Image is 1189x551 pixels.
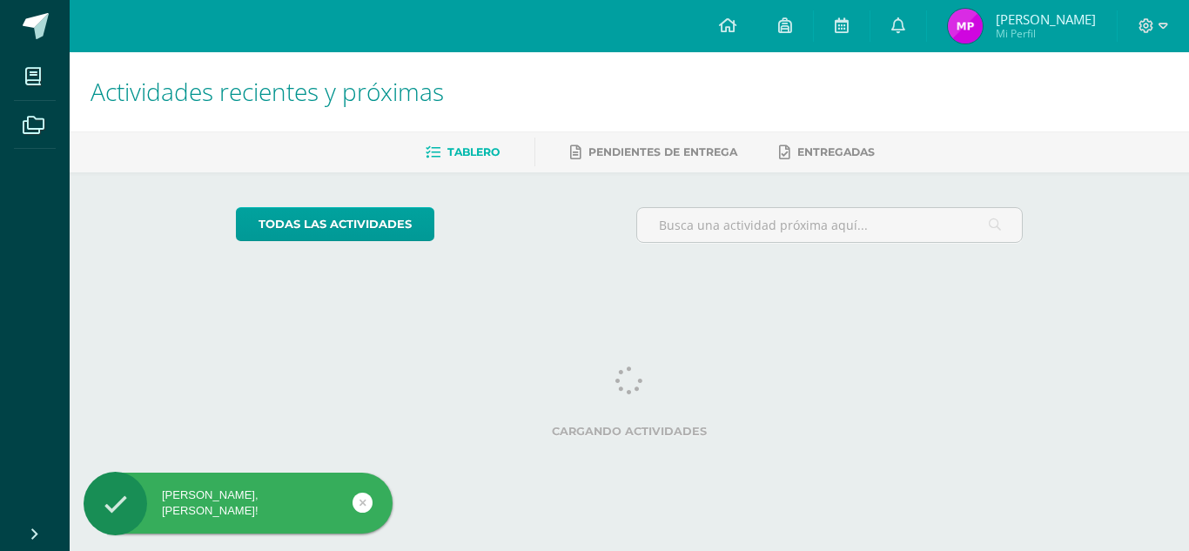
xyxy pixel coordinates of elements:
[91,75,444,108] span: Actividades recientes y próximas
[236,207,434,241] a: todas las Actividades
[779,138,875,166] a: Entregadas
[797,145,875,158] span: Entregadas
[996,26,1096,41] span: Mi Perfil
[426,138,500,166] a: Tablero
[236,425,1024,438] label: Cargando actividades
[948,9,983,44] img: 5f88888ac9fb17232b8f2a1d5d8c2f06.png
[447,145,500,158] span: Tablero
[84,487,393,519] div: [PERSON_NAME], [PERSON_NAME]!
[588,145,737,158] span: Pendientes de entrega
[637,208,1023,242] input: Busca una actividad próxima aquí...
[996,10,1096,28] span: [PERSON_NAME]
[570,138,737,166] a: Pendientes de entrega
